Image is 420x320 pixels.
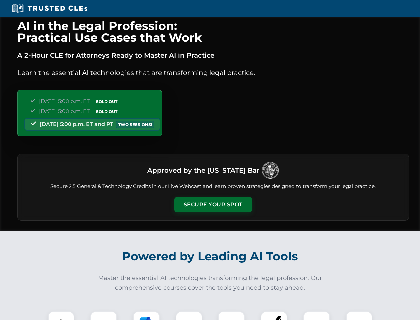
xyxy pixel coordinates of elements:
h1: AI in the Legal Profession: Practical Use Cases that Work [17,20,409,43]
span: [DATE] 5:00 p.m. ET [39,98,90,104]
p: Master the essential AI technologies transforming the legal profession. Our comprehensive courses... [94,273,327,293]
p: A 2-Hour CLE for Attorneys Ready to Master AI in Practice [17,50,409,61]
span: [DATE] 5:00 p.m. ET [39,108,90,114]
span: SOLD OUT [94,98,120,105]
button: Secure Your Spot [174,197,252,212]
p: Secure 2.5 General & Technology Credits in our Live Webcast and learn proven strategies designed ... [26,183,401,190]
p: Learn the essential AI technologies that are transforming legal practice. [17,67,409,78]
h3: Approved by the [US_STATE] Bar [147,164,259,176]
span: SOLD OUT [94,108,120,115]
h2: Powered by Leading AI Tools [26,245,394,268]
img: Logo [262,162,279,179]
img: Trusted CLEs [10,3,89,13]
